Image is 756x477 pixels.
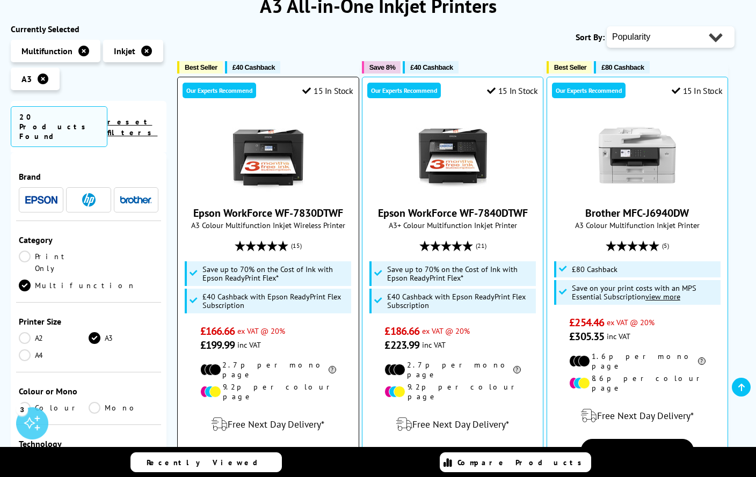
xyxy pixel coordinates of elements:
[412,115,493,195] img: Epson WorkForce WF-7840DTWF
[572,283,696,302] span: Save on your print costs with an MPS Essential Subscription
[200,338,235,352] span: £199.99
[569,351,705,371] li: 1.6p per mono page
[16,403,28,415] div: 3
[19,332,89,344] a: A2
[384,338,419,352] span: £223.99
[177,61,223,74] button: Best Seller
[369,63,395,71] span: Save 8%
[232,63,275,71] span: £40 Cashback
[19,386,158,397] div: Colour or Mono
[569,329,604,343] span: £305.35
[228,187,308,197] a: Epson WorkForce WF-7830DTWF
[645,291,680,302] u: view more
[11,106,107,147] span: 20 Products Found
[597,115,678,195] img: Brother MFC-J6940DW
[25,196,57,204] img: Epson
[403,61,458,74] button: £40 Cashback
[672,85,722,96] div: 15 In Stock
[89,402,158,414] a: Mono
[130,452,282,472] a: Recently Viewed
[19,316,158,327] div: Printer Size
[202,292,348,310] span: £40 Cashback with Epson ReadyPrint Flex Subscription
[19,349,89,361] a: A4
[607,331,630,341] span: inc VAT
[607,317,655,327] span: ex VAT @ 20%
[378,206,528,220] a: Epson WorkForce WF-7840DTWF
[384,360,520,379] li: 2.7p per mono page
[387,292,533,310] span: £40 Cashback with Epson ReadyPrint Flex Subscription
[422,326,470,336] span: ex VAT @ 20%
[19,171,158,182] div: Brand
[553,401,723,431] div: modal_delivery
[362,61,401,74] button: Save 8%
[601,63,644,71] span: £80 Cashback
[662,236,669,256] span: (5)
[422,340,446,350] span: inc VAT
[367,83,441,98] div: Our Experts Recommend
[569,373,705,393] li: 8.6p per colour page
[120,193,152,207] a: Brother
[107,117,157,137] a: reset filters
[19,402,89,414] a: Colour
[200,382,336,401] li: 9.2p per colour page
[193,206,343,220] a: Epson WorkForce WF-7830DTWF
[19,251,89,274] a: Print Only
[114,46,135,56] span: Inkjet
[569,315,604,329] span: £254.46
[19,438,158,449] div: Technology
[597,187,678,197] a: Brother MFC-J6940DW
[476,236,486,256] span: (21)
[202,265,348,282] span: Save up to 70% on the Cost of Ink with Epson ReadyPrint Flex*
[183,220,353,230] span: A3 Colour Multifunction Inkjet Wireless Printer
[410,63,453,71] span: £40 Cashback
[576,32,605,42] span: Sort By:
[25,193,57,207] a: Epson
[553,220,723,230] span: A3 Colour Multifunction Inkjet Printer
[384,324,419,338] span: £186.66
[368,409,538,439] div: modal_delivery
[72,193,105,207] a: HP
[387,265,533,282] span: Save up to 70% on the Cost of Ink with Epson ReadyPrint Flex*
[554,63,587,71] span: Best Seller
[21,46,72,56] span: Multifunction
[585,206,689,220] a: Brother MFC-J6940DW
[183,409,353,439] div: modal_delivery
[412,187,493,197] a: Epson WorkForce WF-7840DTWF
[147,458,268,467] span: Recently Viewed
[183,83,256,98] div: Our Experts Recommend
[291,236,302,256] span: (15)
[440,452,591,472] a: Compare Products
[237,340,261,350] span: inc VAT
[225,61,280,74] button: £40 Cashback
[302,85,353,96] div: 15 In Stock
[200,360,336,379] li: 2.7p per mono page
[368,220,538,230] span: A3+ Colour Multifunction Inkjet Printer
[200,324,235,338] span: £166.66
[11,24,166,34] div: Currently Selected
[457,458,587,467] span: Compare Products
[572,265,617,274] span: £80 Cashback
[552,83,626,98] div: Our Experts Recommend
[384,382,520,401] li: 9.2p per colour page
[120,196,152,203] img: Brother
[19,280,136,291] a: Multifunction
[82,193,96,207] img: HP
[21,74,32,84] span: A3
[89,332,158,344] a: A3
[19,234,158,245] div: Category
[185,63,217,71] span: Best Seller
[228,115,308,195] img: Epson WorkForce WF-7830DTWF
[594,61,649,74] button: £80 Cashback
[237,326,285,336] span: ex VAT @ 20%
[547,61,592,74] button: Best Seller
[581,439,694,461] a: View
[487,85,537,96] div: 15 In Stock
